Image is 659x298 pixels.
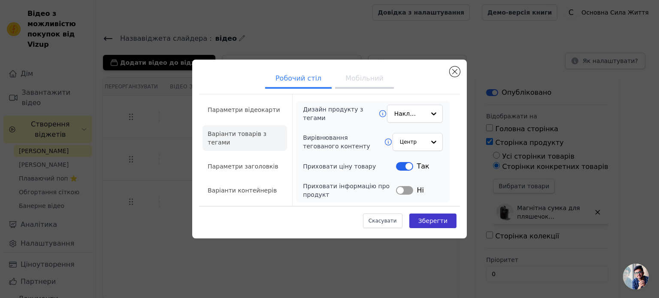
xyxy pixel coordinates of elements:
font: Ні [417,186,423,194]
font: Варіанти контейнерів [208,187,277,194]
font: Приховати ціну товару [303,163,376,170]
font: Параметри заголовків [208,163,278,170]
div: Открытый чат [623,264,649,289]
font: Так [417,162,429,170]
font: Зберегти [418,217,447,224]
font: Скасувати [369,218,397,224]
font: Мобільний [345,74,384,82]
font: Робочий стіл [275,74,321,82]
font: Вирівнювання тегованого контенту [303,134,370,150]
font: Приховати інформацію про продукт [303,183,390,198]
font: Дизайн продукту з тегами [303,106,363,121]
button: Закрити модальне вікно [450,66,460,77]
font: Варіанти товарів з тегами [208,130,266,146]
font: Параметри відеокарти [208,106,280,113]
